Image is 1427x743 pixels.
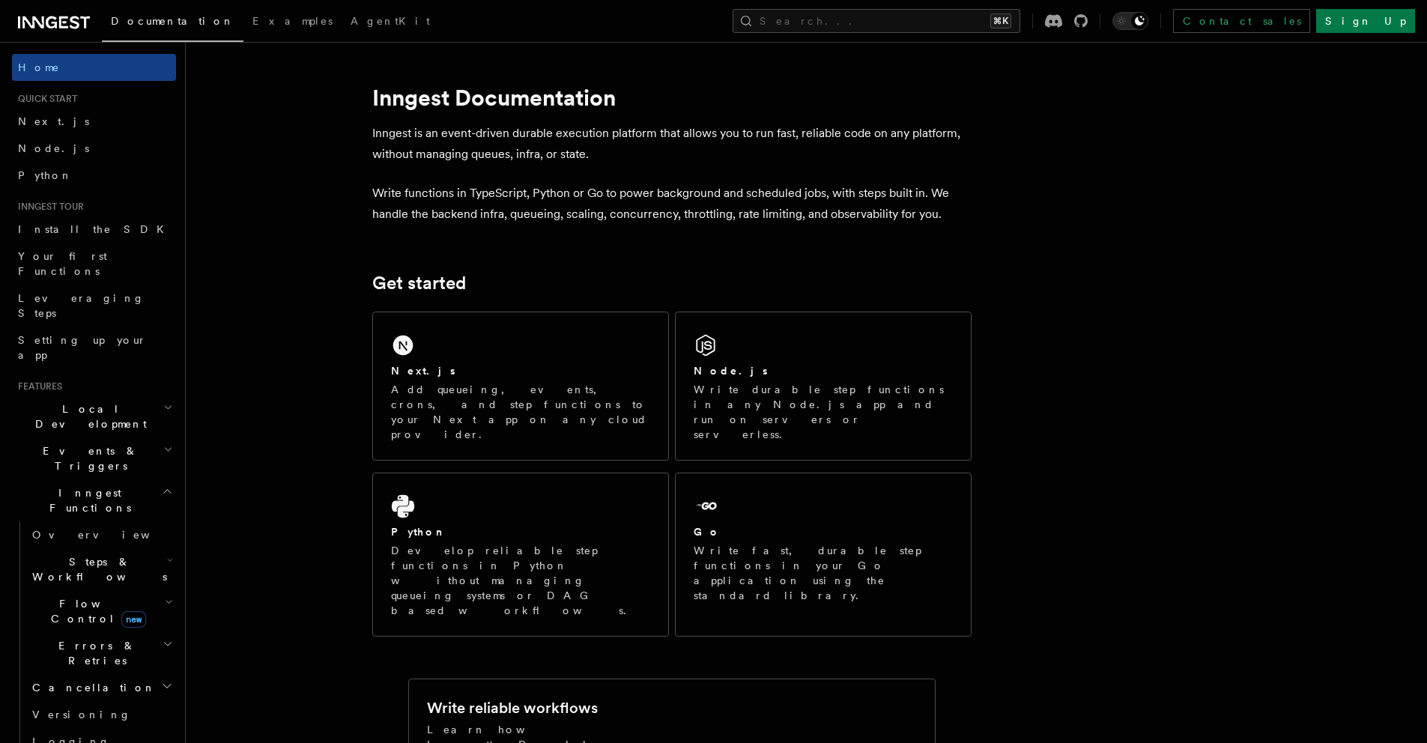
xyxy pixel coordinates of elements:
[12,285,176,327] a: Leveraging Steps
[372,123,972,165] p: Inngest is an event-driven durable execution platform that allows you to run fast, reliable code ...
[12,401,163,431] span: Local Development
[990,13,1011,28] kbd: ⌘K
[18,115,89,127] span: Next.js
[733,9,1020,33] button: Search...⌘K
[675,312,972,461] a: Node.jsWrite durable step functions in any Node.js app and run on servers or serverless.
[694,382,953,442] p: Write durable step functions in any Node.js app and run on servers or serverless.
[26,554,167,584] span: Steps & Workflows
[26,596,165,626] span: Flow Control
[26,638,163,668] span: Errors & Retries
[12,327,176,369] a: Setting up your app
[18,292,145,319] span: Leveraging Steps
[12,162,176,189] a: Python
[391,543,650,618] p: Develop reliable step functions in Python without managing queueing systems or DAG based workflows.
[102,4,243,42] a: Documentation
[26,701,176,728] a: Versioning
[12,54,176,81] a: Home
[372,273,466,294] a: Get started
[342,4,439,40] a: AgentKit
[372,473,669,637] a: PythonDevelop reliable step functions in Python without managing queueing systems or DAG based wo...
[12,479,176,521] button: Inngest Functions
[391,382,650,442] p: Add queueing, events, crons, and step functions to your Next app on any cloud provider.
[26,548,176,590] button: Steps & Workflows
[26,674,176,701] button: Cancellation
[675,473,972,637] a: GoWrite fast, durable step functions in your Go application using the standard library.
[12,201,84,213] span: Inngest tour
[372,84,972,111] h1: Inngest Documentation
[1173,9,1310,33] a: Contact sales
[391,524,446,539] h2: Python
[18,60,60,75] span: Home
[694,524,721,539] h2: Go
[252,15,333,27] span: Examples
[26,680,156,695] span: Cancellation
[427,697,598,718] h2: Write reliable workflows
[372,183,972,225] p: Write functions in TypeScript, Python or Go to power background and scheduled jobs, with steps bu...
[111,15,234,27] span: Documentation
[243,4,342,40] a: Examples
[26,521,176,548] a: Overview
[1112,12,1148,30] button: Toggle dark mode
[12,216,176,243] a: Install the SDK
[12,437,176,479] button: Events & Triggers
[372,312,669,461] a: Next.jsAdd queueing, events, crons, and step functions to your Next app on any cloud provider.
[694,363,768,378] h2: Node.js
[1316,9,1415,33] a: Sign Up
[18,169,73,181] span: Python
[12,135,176,162] a: Node.js
[12,485,162,515] span: Inngest Functions
[18,142,89,154] span: Node.js
[12,380,62,392] span: Features
[351,15,430,27] span: AgentKit
[12,108,176,135] a: Next.js
[12,443,163,473] span: Events & Triggers
[12,93,77,105] span: Quick start
[32,529,187,541] span: Overview
[12,243,176,285] a: Your first Functions
[694,543,953,603] p: Write fast, durable step functions in your Go application using the standard library.
[18,250,107,277] span: Your first Functions
[12,395,176,437] button: Local Development
[18,223,173,235] span: Install the SDK
[32,709,131,721] span: Versioning
[26,632,176,674] button: Errors & Retries
[121,611,146,628] span: new
[391,363,455,378] h2: Next.js
[26,590,176,632] button: Flow Controlnew
[18,334,147,361] span: Setting up your app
